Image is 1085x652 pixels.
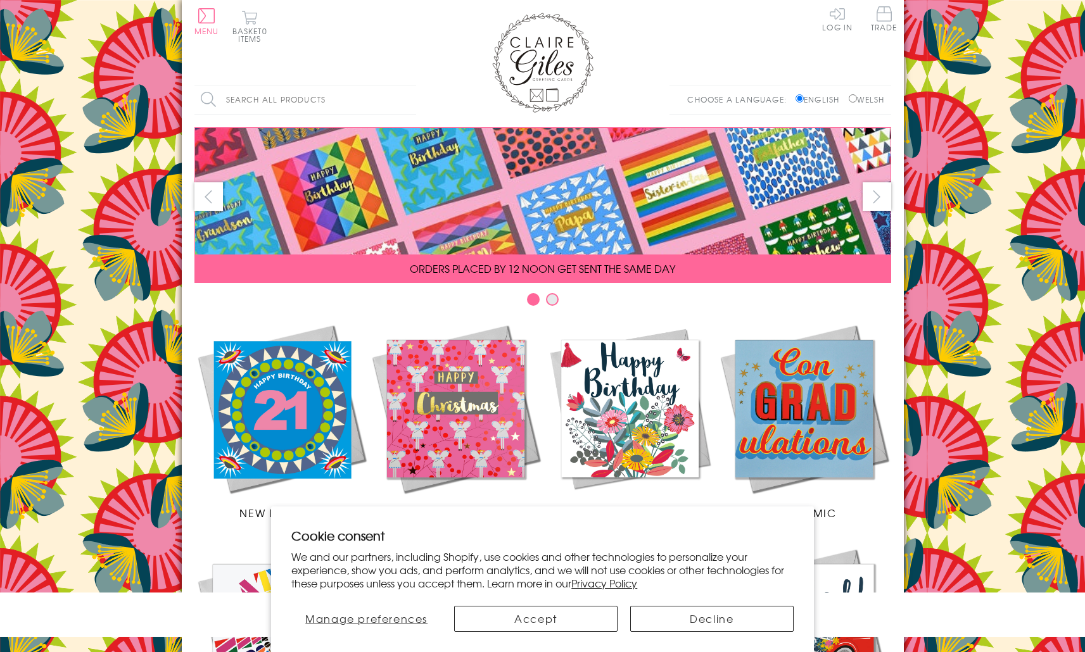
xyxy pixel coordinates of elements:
a: Academic [717,322,891,520]
button: Carousel Page 2 [546,293,559,306]
span: 0 items [238,25,267,44]
span: New Releases [239,505,322,520]
a: New Releases [194,322,369,520]
button: Accept [454,606,618,632]
span: Academic [771,505,837,520]
input: English [796,94,804,103]
h2: Cookie consent [291,527,794,544]
label: Welsh [849,94,885,105]
button: Basket0 items [232,10,267,42]
p: Choose a language: [687,94,793,105]
button: next [863,182,891,211]
div: Carousel Pagination [194,292,891,312]
a: Trade [871,6,898,34]
img: Claire Giles Greetings Cards [492,13,593,113]
span: Christmas [423,505,488,520]
button: Manage preferences [291,606,441,632]
p: We and our partners, including Shopify, use cookies and other technologies to personalize your ex... [291,550,794,589]
span: ORDERS PLACED BY 12 NOON GET SENT THE SAME DAY [410,261,675,276]
input: Search [403,85,416,114]
a: Log In [822,6,853,31]
label: English [796,94,846,105]
a: Birthdays [543,322,717,520]
input: Search all products [194,85,416,114]
button: Decline [630,606,794,632]
a: Christmas [369,322,543,520]
input: Welsh [849,94,857,103]
span: Manage preferences [305,611,428,626]
button: Carousel Page 1 (Current Slide) [527,293,540,306]
span: Menu [194,25,219,37]
span: Birthdays [599,505,660,520]
button: prev [194,182,223,211]
span: Trade [871,6,898,31]
a: Privacy Policy [571,575,637,591]
button: Menu [194,8,219,35]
